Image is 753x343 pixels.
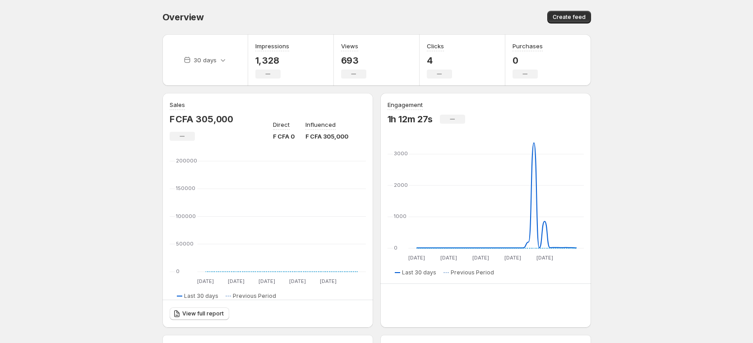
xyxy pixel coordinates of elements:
p: 4 [427,55,452,66]
p: F CFA 305,000 [170,114,233,125]
span: Last 30 days [184,292,218,300]
text: [DATE] [472,255,489,261]
span: Last 30 days [402,269,436,276]
text: 3000 [394,150,408,157]
text: [DATE] [258,278,275,284]
p: 1h 12m 27s [388,114,433,125]
text: 200000 [176,158,197,164]
text: [DATE] [536,255,553,261]
p: 0 [513,55,543,66]
p: F CFA 0 [273,132,295,141]
span: View full report [182,310,224,317]
text: [DATE] [440,255,457,261]
span: Create feed [553,14,586,21]
text: 1000 [394,213,407,219]
a: View full report [170,307,229,320]
text: [DATE] [289,278,305,284]
text: 100000 [176,213,196,219]
h3: Purchases [513,42,543,51]
span: Previous Period [233,292,276,300]
p: 693 [341,55,366,66]
button: Create feed [547,11,591,23]
h3: Views [341,42,358,51]
text: [DATE] [504,255,521,261]
text: [DATE] [319,278,336,284]
text: [DATE] [408,255,425,261]
p: Influenced [305,120,336,129]
span: Previous Period [451,269,494,276]
text: 0 [176,268,180,274]
text: [DATE] [197,278,213,284]
p: Direct [273,120,290,129]
text: [DATE] [227,278,244,284]
h3: Sales [170,100,185,109]
text: 150000 [176,185,195,191]
h3: Engagement [388,100,423,109]
p: 1,328 [255,55,289,66]
h3: Clicks [427,42,444,51]
text: 0 [394,245,397,251]
h3: Impressions [255,42,289,51]
span: Overview [162,12,204,23]
p: 30 days [194,56,217,65]
text: 2000 [394,182,408,188]
text: 50000 [176,241,194,247]
p: F CFA 305,000 [305,132,348,141]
